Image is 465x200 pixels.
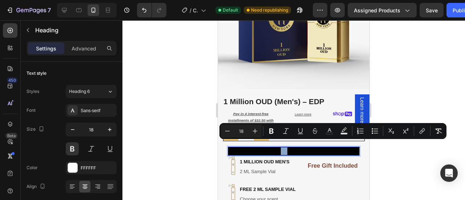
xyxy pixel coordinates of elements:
div: Undo/Redo [137,3,166,17]
span: Save [426,7,438,13]
h2: Choose your scent [21,175,78,183]
div: Sans-serif [81,107,115,114]
div: Open Intercom Messenger [440,164,458,182]
div: Size [27,125,46,134]
span: Need republishing [251,7,288,13]
h2: free 2 ML Sample Vial [21,166,78,173]
div: Color [27,164,38,171]
span: Default [223,7,238,13]
div: Editor contextual toolbar [219,123,446,139]
div: 450 [7,77,17,83]
button: Assigned Products [348,3,417,17]
p: 7 [48,6,51,15]
span: / [190,7,191,14]
div: Styles [27,88,39,95]
p: Heading [35,26,114,34]
p: Settings [36,45,56,52]
iframe: To enrich screen reader interactions, please activate Accessibility in Grammarly extension settings [218,20,369,200]
button: Save [420,3,444,17]
div: Font [27,107,36,114]
span: Assigned Products [354,7,400,14]
p: Advanced [72,45,96,52]
img: gempages_550807993046795512-b71ec3ac-125f-4f3c-98cc-6e7dd5eeaf4f.png [10,163,20,183]
span: Heading 6 [69,88,90,95]
span: Copy of Product Page - [DATE] 00:44:31 [193,7,198,14]
div: FFFFFF [81,165,115,171]
div: Beta [5,133,17,139]
button: Heading 6 [66,85,117,98]
button: 7 [3,3,54,17]
div: Text style [27,70,46,77]
div: Align [27,182,47,192]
